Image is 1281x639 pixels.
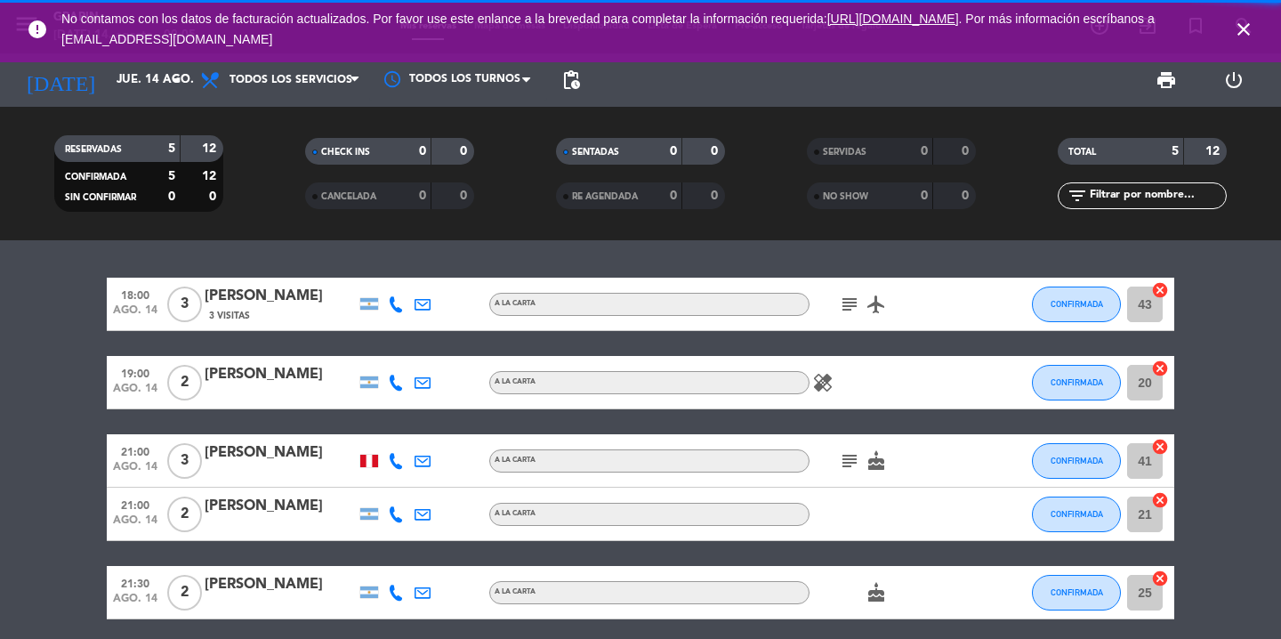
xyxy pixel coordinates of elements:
[921,145,928,158] strong: 0
[1051,299,1103,309] span: CONFIRMADA
[113,514,157,535] span: ago. 14
[823,148,866,157] span: SERVIDAS
[495,510,536,517] span: A LA CARTA
[113,494,157,514] span: 21:00
[113,304,157,325] span: ago. 14
[1151,491,1169,509] i: cancel
[205,573,356,596] div: [PERSON_NAME]
[1151,281,1169,299] i: cancel
[1067,185,1088,206] i: filter_list
[113,593,157,613] span: ago. 14
[962,190,972,202] strong: 0
[495,378,536,385] span: A LA CARTA
[167,497,202,532] span: 2
[670,145,677,158] strong: 0
[205,363,356,386] div: [PERSON_NAME]
[13,61,108,100] i: [DATE]
[1032,443,1121,479] button: CONFIRMADA
[205,441,356,465] div: [PERSON_NAME]
[202,142,220,155] strong: 12
[1051,377,1103,387] span: CONFIRMADA
[202,170,220,182] strong: 12
[866,294,887,315] i: airplanemode_active
[61,12,1155,46] span: No contamos con los datos de facturación actualizados. Por favor use este enlance a la brevedad p...
[1032,497,1121,532] button: CONFIRMADA
[230,74,352,86] span: Todos los servicios
[839,294,860,315] i: subject
[1233,19,1254,40] i: close
[167,575,202,611] span: 2
[65,173,126,182] span: CONFIRMADA
[113,383,157,403] span: ago. 14
[962,145,972,158] strong: 0
[65,145,122,154] span: RESERVADAS
[167,365,202,400] span: 2
[1051,509,1103,519] span: CONFIRMADA
[460,145,471,158] strong: 0
[167,443,202,479] span: 3
[321,148,370,157] span: CHECK INS
[419,190,426,202] strong: 0
[1032,575,1121,611] button: CONFIRMADA
[113,461,157,481] span: ago. 14
[1051,587,1103,597] span: CONFIRMADA
[1051,456,1103,465] span: CONFIRMADA
[113,362,157,383] span: 19:00
[321,192,376,201] span: CANCELADA
[560,69,582,91] span: pending_actions
[823,192,868,201] span: NO SHOW
[866,582,887,603] i: cake
[1205,145,1223,158] strong: 12
[1088,186,1226,206] input: Filtrar por nombre...
[495,300,536,307] span: A LA CARTA
[1032,287,1121,322] button: CONFIRMADA
[921,190,928,202] strong: 0
[113,572,157,593] span: 21:30
[1200,53,1268,107] div: LOG OUT
[839,450,860,472] i: subject
[27,19,48,40] i: error
[1151,570,1169,587] i: cancel
[670,190,677,202] strong: 0
[1151,438,1169,456] i: cancel
[205,285,356,308] div: [PERSON_NAME]
[168,170,175,182] strong: 5
[866,450,887,472] i: cake
[168,142,175,155] strong: 5
[168,190,175,203] strong: 0
[167,287,202,322] span: 3
[495,457,536,464] span: A LA CARTA
[812,372,834,393] i: healing
[209,190,220,203] strong: 0
[711,145,721,158] strong: 0
[460,190,471,202] strong: 0
[1156,69,1177,91] span: print
[205,495,356,518] div: [PERSON_NAME]
[495,588,536,595] span: A LA CARTA
[209,309,250,323] span: 3 Visitas
[65,193,136,202] span: SIN CONFIRMAR
[419,145,426,158] strong: 0
[1151,360,1169,377] i: cancel
[711,190,721,202] strong: 0
[572,192,638,201] span: RE AGENDADA
[1172,145,1179,158] strong: 5
[827,12,959,26] a: [URL][DOMAIN_NAME]
[1068,148,1096,157] span: TOTAL
[1223,69,1245,91] i: power_settings_new
[113,284,157,304] span: 18:00
[165,69,187,91] i: arrow_drop_down
[113,441,157,461] span: 21:00
[61,12,1155,46] a: . Por más información escríbanos a [EMAIL_ADDRESS][DOMAIN_NAME]
[572,148,619,157] span: SENTADAS
[1032,365,1121,400] button: CONFIRMADA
